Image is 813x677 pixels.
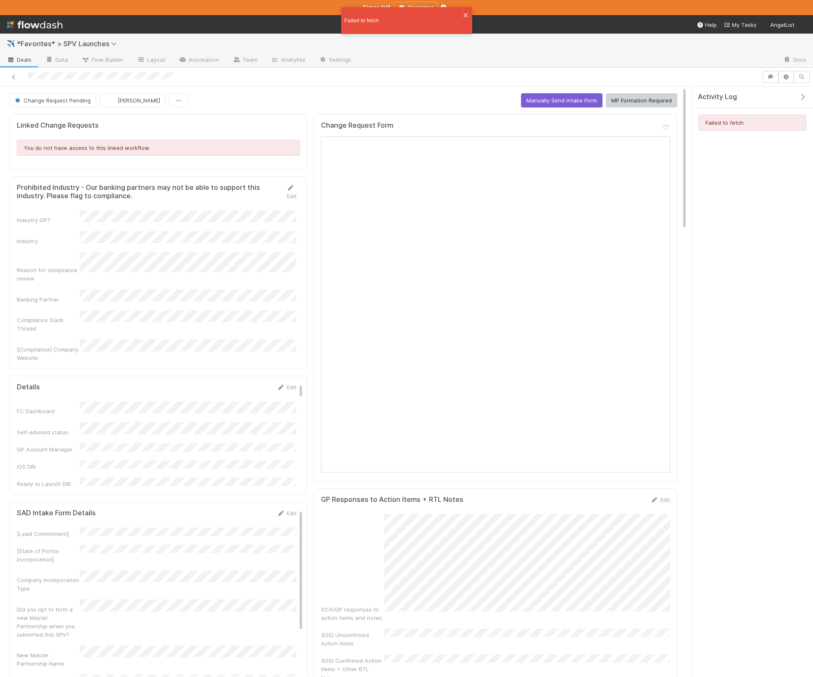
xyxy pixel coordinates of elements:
span: Flow Builder [82,55,124,64]
a: Settings [312,54,358,67]
div: Company Incorporation Type [17,576,80,593]
div: Failed to fetch [698,115,806,131]
a: Automation [172,54,226,67]
a: Edit [277,384,297,391]
a: Edit [287,184,297,199]
div: GP Account Manager [17,445,80,454]
div: Did you opt to form a new Master Partnership when you submitted this SPV? [17,605,80,639]
span: [PERSON_NAME] [118,97,160,104]
div: Help [697,21,717,29]
a: Layout [130,54,172,67]
a: My Tasks [724,21,757,29]
a: Team [226,54,264,67]
button: [PERSON_NAME] [100,93,166,108]
a: Data [39,54,75,67]
div: (IOS) Unconfirmed Action Items [321,631,384,648]
a: Flow Builder [75,54,130,67]
div: [Compliance] Company Website [17,345,80,362]
h5: Change Request Form [321,121,393,130]
strong: Timer Off [362,4,390,10]
div: Self-advised status [17,428,80,436]
span: Change Request Pending [13,97,91,104]
span: Deals [7,55,32,64]
button: Manually Send Intake Form [521,93,603,108]
span: ✈️ [7,40,15,47]
h5: Prohibited Industry - Our banking partners may not be able to support this industry. Please flag ... [17,184,282,200]
button: Start timer [394,2,437,13]
span: My Tasks [724,21,757,28]
button: close [463,10,469,19]
div: IOS DRI [17,462,80,471]
div: VCA/GP responses to action items and notes [321,605,384,622]
h5: SAD Intake Form Details [17,509,96,517]
div: Failed to fetch [345,16,463,25]
h5: Linked Change Requests [17,121,300,130]
a: Edit [650,496,670,503]
a: Edit [277,510,297,517]
div: You do not have access to this linked workflow. [17,140,300,156]
div: Banking Partner [17,295,80,304]
a: Analytics [264,54,312,67]
img: avatar_768cd48b-9260-4103-b3ef-328172ae0546.png [107,96,115,105]
a: Docs [776,54,813,67]
div: Reason for compliance review [17,266,80,283]
span: Activity Log [698,93,737,101]
h5: Details [17,383,40,391]
span: *Favorites* > SPV Launches [17,39,121,48]
span: AngelList [770,21,795,28]
img: avatar_b18de8e2-1483-4e81-aa60-0a3d21592880.png [798,21,806,29]
div: [State of Portco Incorporation] [17,547,80,564]
button: Change Request Pending [10,93,96,108]
h5: GP Responses to Action Items + RTL Notes [321,496,463,504]
div: Ready to Launch DRI [17,480,80,488]
button: MP Formation Required [606,93,677,108]
img: logo-inverted-e16ddd16eac7371096b0.svg [7,18,63,32]
div: [Lead Commitment] [17,530,80,538]
div: New Master Partnership Name [17,651,80,668]
div: Compliance Slack Thread [17,316,80,333]
div: Industry [17,237,80,245]
div: FC Dashboard [17,407,80,415]
div: Industry GPT [17,216,80,224]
